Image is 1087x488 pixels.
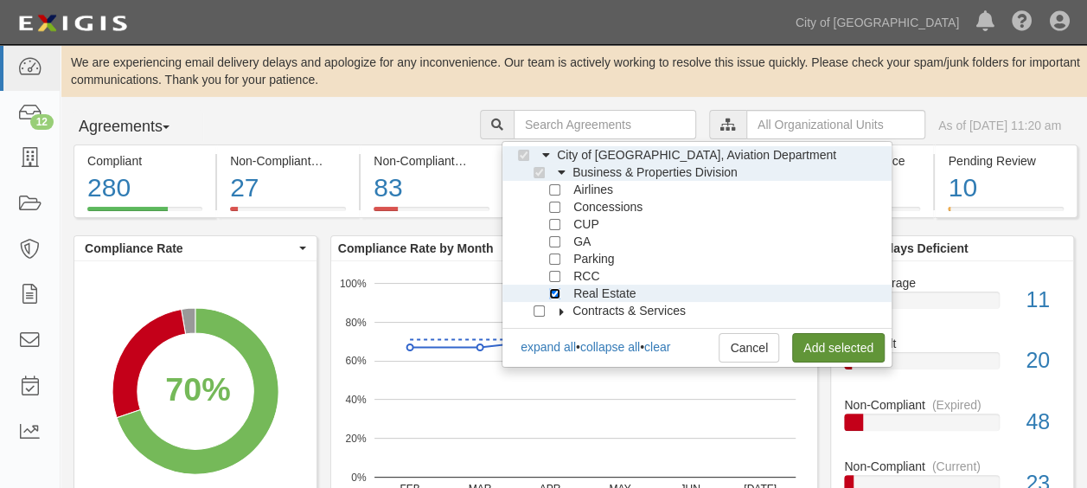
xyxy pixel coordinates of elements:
span: GA [573,234,591,248]
span: Concessions [573,200,643,214]
div: 20 [1013,345,1073,376]
text: 0% [351,471,367,483]
span: Parking [573,252,614,266]
span: Compliance Rate [85,240,295,257]
div: 27 [230,170,346,207]
a: Pending Review10 [935,207,1077,221]
div: Non-Compliant (Current) [230,152,346,170]
a: Non-Compliant(Expired)48 [844,396,1060,458]
a: clear [644,340,670,354]
input: Search Agreements [514,110,696,139]
span: Real Estate [573,286,636,300]
div: Compliant [87,152,202,170]
span: Business & Properties Division [572,165,738,179]
a: Non-Compliant(Expired)83 [361,207,502,221]
div: Non-Compliant (Expired) [374,152,489,170]
b: Compliance Rate by Month [338,241,494,255]
button: Compliance Rate [74,236,317,260]
text: 80% [345,316,366,328]
div: 10 [948,170,1063,207]
b: Over 90 days Deficient [838,241,968,255]
input: All Organizational Units [746,110,925,139]
div: In Default [831,335,1073,352]
a: Non-Compliant(Current)27 [217,207,359,221]
a: No Coverage11 [844,274,1060,336]
a: Add selected [792,333,885,363]
span: CUP [573,217,599,231]
div: • • [520,338,670,356]
div: 12 [30,114,54,130]
a: In Default20 [844,335,1060,396]
img: logo-5460c22ac91f19d4615b14bd174203de0afe785f0fc80cf4dbbc73dc1793850b.png [13,8,132,39]
div: 11 [1013,285,1073,316]
span: RCC [573,269,599,283]
div: 83 [374,170,489,207]
div: As of [DATE] 11:20 am [938,117,1061,134]
div: Non-Compliant [831,458,1073,475]
text: 20% [345,433,366,445]
div: (Current) [932,458,981,475]
a: City of [GEOGRAPHIC_DATA] [787,5,968,40]
span: City of [GEOGRAPHIC_DATA], Aviation Department [557,148,836,162]
div: (Current) [317,152,366,170]
a: expand all [521,340,576,354]
text: 100% [340,277,367,289]
div: 70% [165,367,230,414]
span: Contracts & Services [572,304,686,318]
div: (Expired) [932,396,981,414]
div: 280 [87,170,202,207]
div: Pending Review [948,152,1063,170]
div: No Coverage [831,274,1073,292]
text: 40% [345,394,366,406]
div: We are experiencing email delivery delays and apologize for any inconvenience. Our team is active... [61,54,1087,88]
i: Help Center - Complianz [1012,12,1033,33]
text: 60% [345,355,366,367]
div: 48 [1013,407,1073,438]
button: Agreements [74,110,203,144]
a: collapse all [580,340,640,354]
span: Airlines [573,183,613,196]
div: (Expired) [462,152,511,170]
a: Cancel [719,333,779,363]
div: Non-Compliant [831,396,1073,414]
a: Compliant280 [74,207,215,221]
